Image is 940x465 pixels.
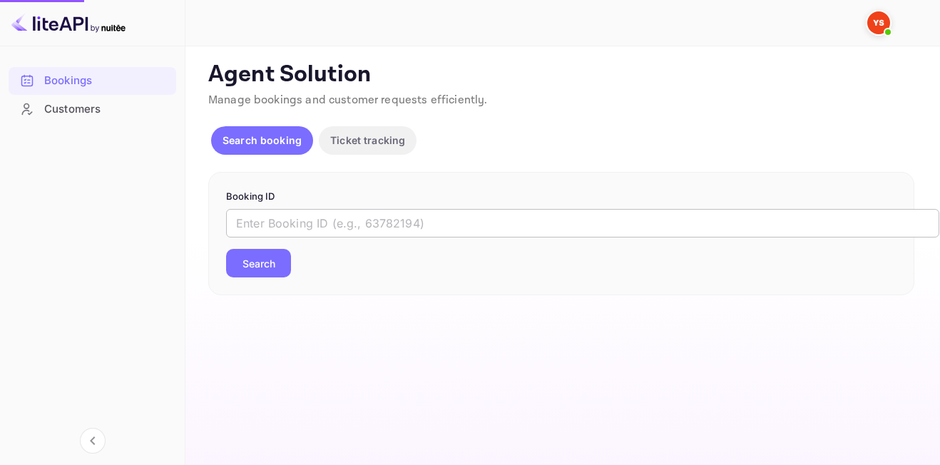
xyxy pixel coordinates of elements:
[226,190,896,204] p: Booking ID
[330,133,405,148] p: Ticket tracking
[223,133,302,148] p: Search booking
[226,249,291,277] button: Search
[867,11,890,34] img: Yandex Support
[9,67,176,93] a: Bookings
[11,11,126,34] img: LiteAPI logo
[44,101,169,118] div: Customers
[9,96,176,122] a: Customers
[226,209,939,237] input: Enter Booking ID (e.g., 63782194)
[208,61,914,89] p: Agent Solution
[9,67,176,95] div: Bookings
[80,428,106,454] button: Collapse navigation
[44,73,169,89] div: Bookings
[208,93,488,108] span: Manage bookings and customer requests efficiently.
[9,96,176,123] div: Customers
